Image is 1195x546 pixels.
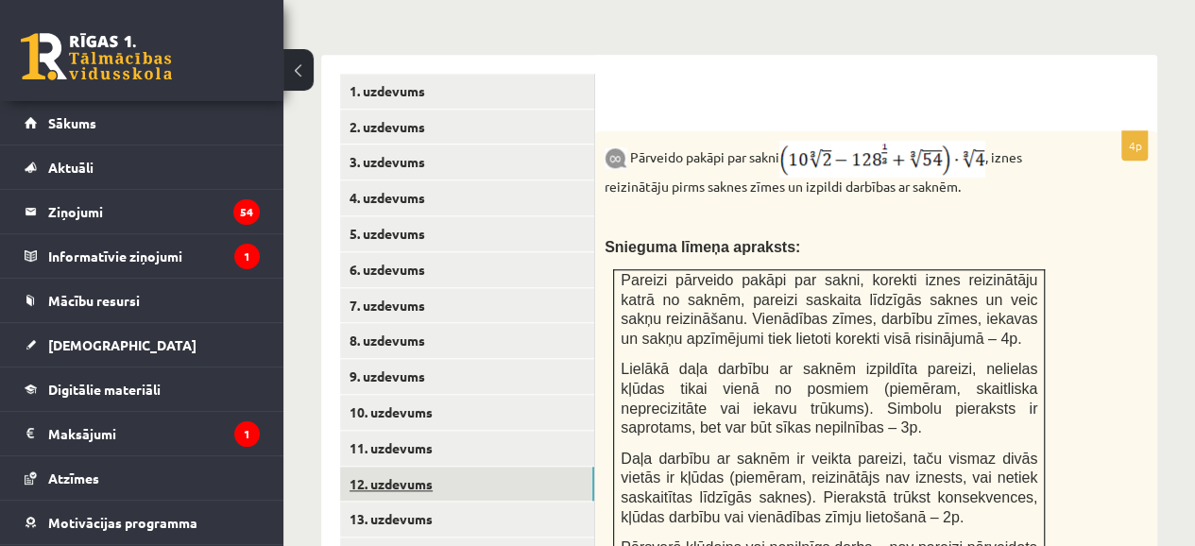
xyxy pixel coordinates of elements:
i: 54 [233,199,260,225]
a: 13. uzdevums [340,502,594,537]
a: Aktuāli [25,145,260,189]
legend: Ziņojumi [48,190,260,233]
span: Daļa darbību ar saknēm ir veikta pareizi, taču vismaz divās vietās ir kļūdas (piemēram, reizinātā... [621,451,1037,525]
a: 3. uzdevums [340,145,594,179]
a: Digitālie materiāli [25,367,260,411]
p: 4p [1121,130,1148,161]
span: Mācību resursi [48,292,140,309]
a: Mācību resursi [25,279,260,322]
a: Atzīmes [25,456,260,500]
legend: Maksājumi [48,412,260,455]
a: Informatīvie ziņojumi1 [25,234,260,278]
legend: Informatīvie ziņojumi [48,234,260,278]
span: Motivācijas programma [48,514,197,531]
a: Maksājumi1 [25,412,260,455]
a: Sākums [25,101,260,145]
span: [DEMOGRAPHIC_DATA] [48,336,196,353]
a: 6. uzdevums [340,252,594,287]
a: 11. uzdevums [340,431,594,466]
a: 5. uzdevums [340,216,594,251]
span: Atzīmes [48,469,99,486]
a: Rīgas 1. Tālmācības vidusskola [21,33,172,80]
i: 1 [234,244,260,269]
a: 8. uzdevums [340,323,594,358]
img: 9k= [605,147,627,169]
a: 12. uzdevums [340,467,594,502]
body: Rich Text Editor, wiswyg-editor-user-answer-47024993430260 [19,19,522,39]
a: Motivācijas programma [25,501,260,544]
a: 1. uzdevums [340,74,594,109]
a: 7. uzdevums [340,288,594,323]
i: 1 [234,421,260,447]
a: 4. uzdevums [340,180,594,215]
img: gFzauIyvJmgyQAAAABJRU5ErkJggg== [779,141,985,178]
a: 2. uzdevums [340,110,594,145]
span: Aktuāli [48,159,94,176]
p: Pārveido pakāpi par sakni , iznes reizinātāju pirms saknes zīmes un izpildi darbības ar saknēm. [605,141,1053,196]
a: 10. uzdevums [340,395,594,430]
a: Ziņojumi54 [25,190,260,233]
span: Snieguma līmeņa apraksts: [605,239,800,255]
span: Sākums [48,114,96,131]
a: 9. uzdevums [340,359,594,394]
a: [DEMOGRAPHIC_DATA] [25,323,260,367]
span: Digitālie materiāli [48,381,161,398]
span: Lielākā daļa darbību ar saknēm izpildīta pareizi, nelielas kļūdas tikai vienā no posmiem (piemēra... [621,361,1037,435]
span: Pareizi pārveido pakāpi par sakni, korekti iznes reizinātāju katrā no saknēm, pareizi saskaita lī... [621,272,1037,347]
img: Balts.png [614,100,621,108]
